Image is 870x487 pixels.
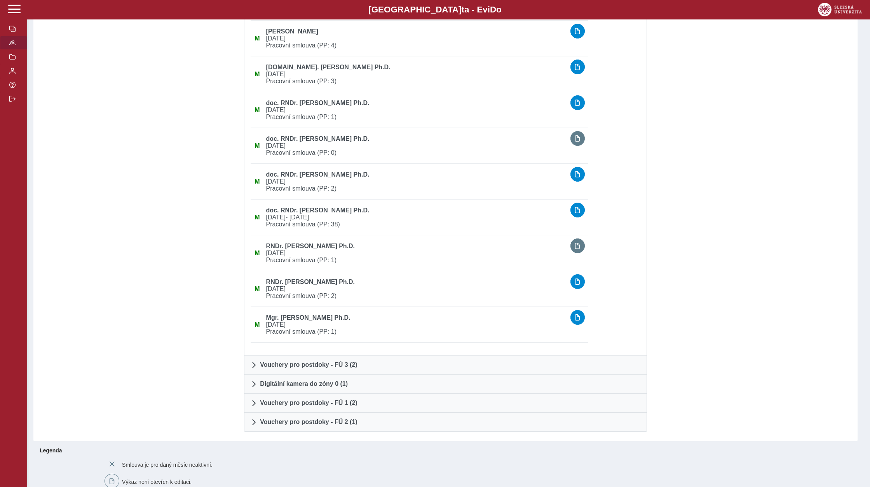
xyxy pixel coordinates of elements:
span: Údaje souhlasí s údaji v Magionu [255,107,260,113]
span: Pracovní smlouva (PP: 4) [263,42,567,49]
b: [PERSON_NAME] [266,28,318,35]
b: doc. RNDr. [PERSON_NAME] Ph.D. [266,171,370,178]
span: [DATE] [263,107,567,114]
b: RNDr. [PERSON_NAME] Ph.D. [266,279,355,285]
span: Pracovní smlouva (PP: 2) [263,185,567,192]
span: [DATE] [263,214,567,221]
span: D [490,5,496,14]
span: - [DATE] [286,214,309,221]
b: RNDr. [PERSON_NAME] Ph.D. [266,243,355,249]
span: Vouchery pro postdoky - FÚ 2 (1) [260,419,357,425]
span: Údaje souhlasí s údaji v Magionu [255,142,260,149]
b: [DOMAIN_NAME]. [PERSON_NAME] Ph.D. [266,64,391,70]
span: Pracovní smlouva (PP: 2) [263,293,567,300]
span: Údaje souhlasí s údaji v Magionu [255,286,260,292]
b: [GEOGRAPHIC_DATA] a - Evi [23,5,847,15]
span: t [461,5,464,14]
b: doc. RNDr. [PERSON_NAME] Ph.D. [266,207,370,214]
span: Údaje souhlasí s údaji v Magionu [255,214,260,221]
span: Údaje souhlasí s údaji v Magionu [255,35,260,42]
span: [DATE] [263,286,567,293]
b: doc. RNDr. [PERSON_NAME] Ph.D. [266,135,370,142]
span: [DATE] [263,250,567,257]
span: Pracovní smlouva (PP: 1) [263,114,567,121]
span: [DATE] [263,35,567,42]
span: [DATE] [263,71,567,78]
span: [DATE] [263,178,567,185]
span: Vouchery pro postdoky - FÚ 3 (2) [260,362,357,368]
span: Digitální kamera do zóny 0 (1) [260,381,348,387]
span: [DATE] [263,142,567,149]
span: Pracovní smlouva (PP: 3) [263,78,567,85]
span: Výkaz není otevřen k editaci. [122,478,192,485]
span: Údaje souhlasí s údaji v Magionu [255,71,260,77]
b: Legenda [37,444,854,457]
span: Údaje souhlasí s údaji v Magionu [255,321,260,328]
span: Údaje souhlasí s údaji v Magionu [255,250,260,256]
span: Pracovní smlouva (PP: 38) [263,221,567,228]
span: Pracovní smlouva (PP: 0) [263,149,567,156]
span: Pracovní smlouva (PP: 1) [263,328,567,335]
span: Pracovní smlouva (PP: 1) [263,257,567,264]
span: [DATE] [263,321,567,328]
span: Smlouva je pro daný měsíc neaktivní. [122,462,213,468]
span: o [496,5,502,14]
span: Vouchery pro postdoky - FÚ 1 (2) [260,400,357,406]
b: Mgr. [PERSON_NAME] Ph.D. [266,314,350,321]
img: logo_web_su.png [818,3,862,16]
span: Údaje souhlasí s údaji v Magionu [255,178,260,185]
b: doc. RNDr. [PERSON_NAME] Ph.D. [266,100,370,106]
